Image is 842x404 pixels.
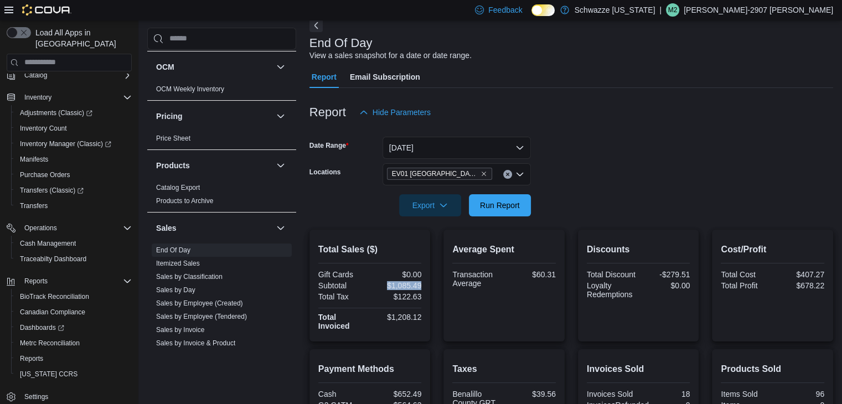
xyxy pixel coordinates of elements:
a: Sales by Invoice [156,326,204,334]
button: Transfers [11,198,136,214]
h2: Cost/Profit [721,243,824,256]
div: Subtotal [318,281,368,290]
div: $678.22 [775,281,824,290]
div: $652.49 [372,390,421,398]
span: Export [406,194,454,216]
span: Report [312,66,337,88]
button: [US_STATE] CCRS [11,366,136,382]
button: Pricing [156,111,272,122]
span: Catalog [24,71,47,80]
span: Email Subscription [350,66,420,88]
h2: Payment Methods [318,362,422,376]
strong: Total Invoiced [318,313,350,330]
span: Catalog Export [156,183,200,192]
p: [PERSON_NAME]-2907 [PERSON_NAME] [684,3,833,17]
img: Cova [22,4,71,15]
span: Traceabilty Dashboard [16,252,132,266]
div: Total Tax [318,292,368,301]
div: Matthew-2907 Padilla [666,3,679,17]
span: Inventory Manager (Classic) [20,139,111,148]
span: Itemized Sales [156,259,200,268]
button: Manifests [11,152,136,167]
span: Sales by Classification [156,272,223,281]
div: 18 [640,390,690,398]
div: $407.27 [775,270,824,279]
span: Products to Archive [156,196,213,205]
span: Manifests [16,153,132,166]
button: Hide Parameters [355,101,435,123]
span: Metrc Reconciliation [16,336,132,350]
button: Traceabilty Dashboard [11,251,136,267]
div: Transaction Average [452,270,502,288]
button: Run Report [469,194,531,216]
a: Settings [20,390,53,403]
div: Invoices Sold [587,390,636,398]
span: Traceabilty Dashboard [20,255,86,263]
div: OCM [147,82,296,100]
span: BioTrack Reconciliation [20,292,89,301]
div: Loyalty Redemptions [587,281,636,299]
a: Metrc Reconciliation [16,336,84,350]
h3: Sales [156,222,177,234]
span: Adjustments (Classic) [16,106,132,120]
span: Canadian Compliance [16,305,132,319]
span: Purchase Orders [16,168,132,182]
span: Price Sheet [156,134,190,143]
span: Transfers [20,201,48,210]
span: Purchase Orders [20,170,70,179]
a: Adjustments (Classic) [11,105,136,121]
button: Operations [2,220,136,236]
div: Total Discount [587,270,636,279]
span: Operations [20,221,132,235]
input: Dark Mode [531,4,555,16]
span: EV01 [GEOGRAPHIC_DATA] [392,168,478,179]
span: Transfers (Classic) [16,184,132,197]
a: Sales by Day [156,286,195,294]
span: Manifests [20,155,48,164]
span: Inventory [24,93,51,102]
button: Purchase Orders [11,167,136,183]
span: End Of Day [156,246,190,255]
a: Adjustments (Classic) [16,106,97,120]
div: Items Sold [721,390,770,398]
div: $1,208.12 [372,313,421,322]
a: Purchase Orders [16,168,75,182]
button: Open list of options [515,170,524,179]
button: Inventory [20,91,56,104]
a: Dashboards [11,320,136,335]
button: Sales [274,221,287,235]
span: Sales by Location [156,352,209,361]
h2: Invoices Sold [587,362,690,376]
div: Total Cost [721,270,770,279]
span: Metrc Reconciliation [20,339,80,348]
button: Operations [20,221,61,235]
h2: Average Spent [452,243,556,256]
span: Inventory [20,91,132,104]
h3: Pricing [156,111,182,122]
span: Inventory Count [16,122,132,135]
a: BioTrack Reconciliation [16,290,94,303]
button: Reports [20,274,52,288]
button: Clear input [503,170,512,179]
span: Canadian Compliance [20,308,85,317]
h2: Discounts [587,243,690,256]
div: Pricing [147,132,296,149]
div: Gift Cards [318,270,368,279]
button: Sales [156,222,272,234]
span: Catalog [20,69,132,82]
button: Inventory Count [11,121,136,136]
button: OCM [274,60,287,74]
span: Inventory Manager (Classic) [16,137,132,151]
button: Catalog [20,69,51,82]
span: Reports [20,274,132,288]
a: Dashboards [16,321,69,334]
span: Transfers (Classic) [20,186,84,195]
div: Products [147,181,296,212]
span: Sales by Invoice & Product [156,339,235,348]
span: [US_STATE] CCRS [20,370,78,379]
a: Reports [16,352,48,365]
span: Reports [16,352,132,365]
h2: Products Sold [721,362,824,376]
a: Sales by Employee (Created) [156,299,243,307]
button: OCM [156,61,272,72]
